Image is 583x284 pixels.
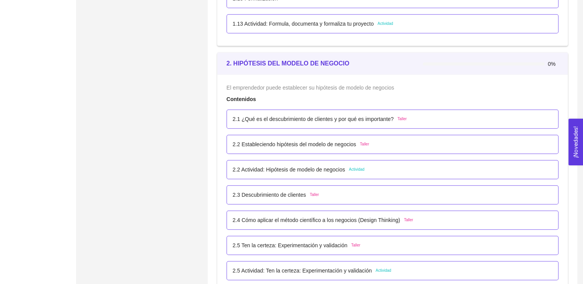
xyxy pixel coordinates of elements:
[376,268,391,274] span: Actividad
[233,20,374,28] p: 1.13 Actividad: Formula, documenta y formaliza tu proyecto
[233,266,372,275] p: 2.5 Actividad: Ten la certeza: Experimentación y validación
[227,85,394,91] span: El emprendedor puede establecer su hipótesis de modelo de negocios
[233,191,306,199] p: 2.3 Descubrimiento de clientes
[233,241,347,250] p: 2.5 Ten la certeza: Experimentación y validación
[360,141,369,147] span: Taller
[404,217,413,223] span: Taller
[378,21,393,27] span: Actividad
[351,242,360,248] span: Taller
[227,60,350,67] strong: 2. HIPÓTESIS DEL MODELO DE NEGOCIO
[568,119,583,165] button: Open Feedback Widget
[310,192,319,198] span: Taller
[233,165,345,174] p: 2.2 Actividad: Hipótesis de modelo de negocios
[349,166,365,173] span: Actividad
[233,140,356,149] p: 2.2 Estableciendo hipótesis del modelo de negocios
[233,216,400,224] p: 2.4 Cómo aplicar el método científico a los negocios (Design Thinking)
[233,115,394,123] p: 2.1 ¿Qué es el descubrimiento de clientes y por qué es importante?
[397,116,407,122] span: Taller
[227,96,256,102] strong: Contenidos
[548,61,558,67] span: 0%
